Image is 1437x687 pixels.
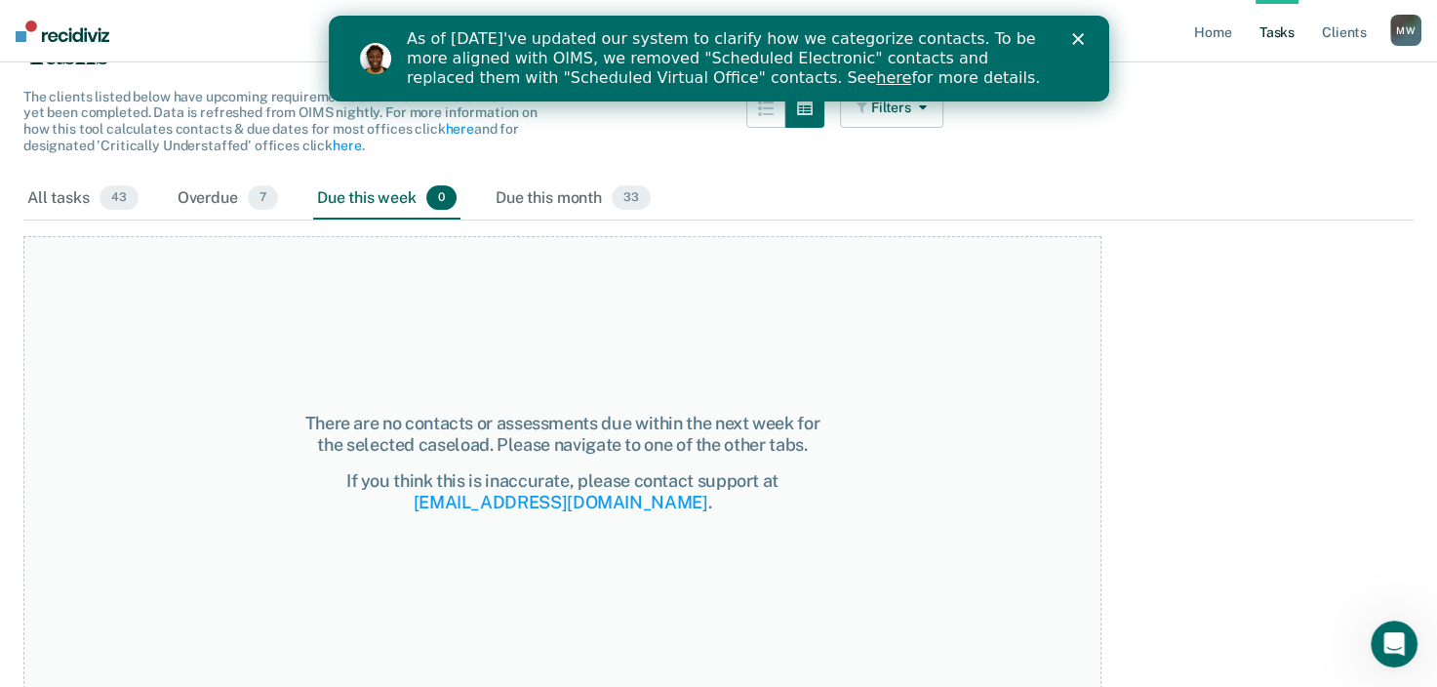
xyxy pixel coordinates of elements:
[612,185,651,211] span: 33
[23,33,1414,73] div: Tasks
[414,492,708,512] a: [EMAIL_ADDRESS][DOMAIN_NAME]
[23,89,538,153] span: The clients listed below have upcoming requirements due this month that have not yet been complet...
[23,178,142,221] div: All tasks43
[248,185,278,211] span: 7
[840,89,943,128] button: Filters
[492,178,655,221] div: Due this month33
[313,178,460,221] div: Due this week0
[174,178,282,221] div: Overdue7
[426,185,457,211] span: 0
[294,470,831,512] div: If you think this is inaccurate, please contact support at .
[294,413,831,455] div: There are no contacts or assessments due within the next week for the selected caseload. Please n...
[547,53,582,71] a: here
[333,138,361,153] a: here
[1390,15,1421,46] div: M W
[1371,621,1417,667] iframe: Intercom live chat
[743,18,763,29] div: Close
[1390,15,1421,46] button: MW
[16,20,109,42] img: Recidiviz
[100,185,139,211] span: 43
[445,121,473,137] a: here
[329,16,1109,101] iframe: Intercom live chat banner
